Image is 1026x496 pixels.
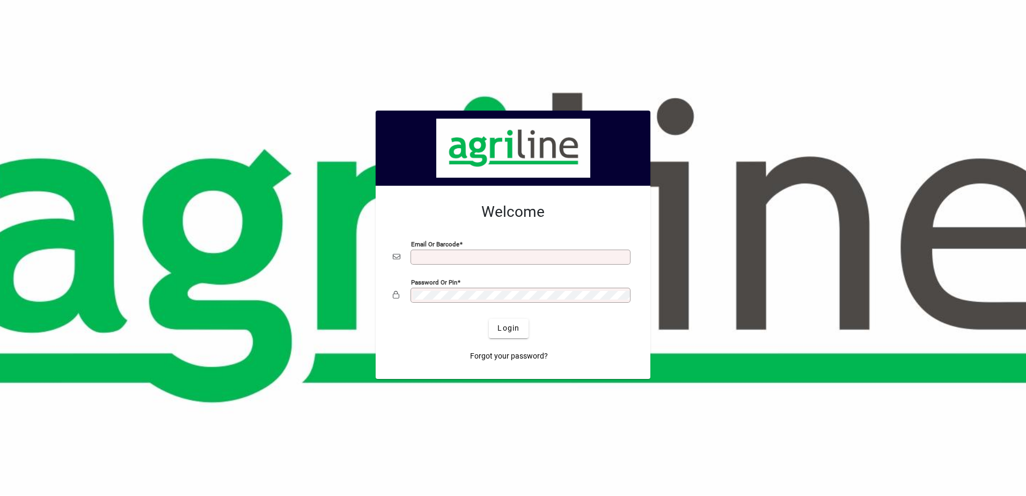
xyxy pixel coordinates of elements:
[497,323,519,334] span: Login
[466,347,552,366] a: Forgot your password?
[411,278,457,286] mat-label: Password or Pin
[411,240,459,247] mat-label: Email or Barcode
[393,203,633,221] h2: Welcome
[470,351,548,362] span: Forgot your password?
[489,319,528,338] button: Login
